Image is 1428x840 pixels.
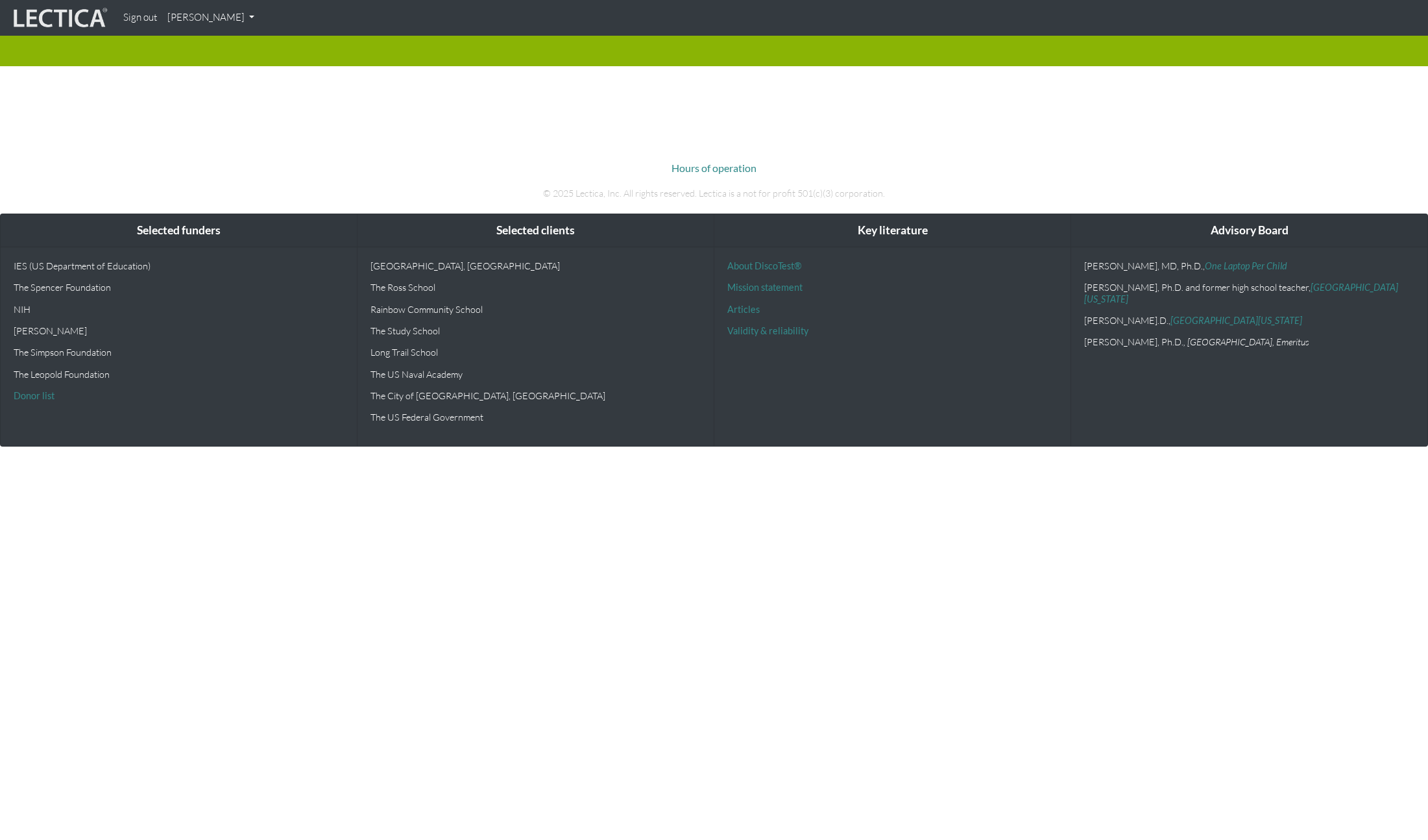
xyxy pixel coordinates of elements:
[14,390,54,401] a: Donor list
[118,5,162,31] a: Sign out
[370,369,701,380] p: The US Naval Academy
[1084,260,1414,271] p: [PERSON_NAME], MD, Ph.D.,
[1084,282,1414,304] p: [PERSON_NAME], Ph.D. and former high school teacher,
[370,390,701,401] p: The City of [GEOGRAPHIC_DATA], [GEOGRAPHIC_DATA]
[714,214,1071,247] div: Key literature
[727,260,801,271] a: About DiscoTest®
[14,260,344,271] p: IES (US Department of Education)
[370,325,701,336] p: The Study School
[1,214,357,247] div: Selected funders
[14,369,344,380] p: The Leopold Foundation
[370,412,701,423] p: The US Federal Government
[370,282,701,293] p: The Ross School
[1183,336,1309,347] em: , [GEOGRAPHIC_DATA], Emeritus
[14,347,344,358] p: The Simpson Foundation
[370,260,701,271] p: [GEOGRAPHIC_DATA], [GEOGRAPHIC_DATA]
[1170,315,1302,326] a: [GEOGRAPHIC_DATA][US_STATE]
[1084,282,1398,304] a: [GEOGRAPHIC_DATA][US_STATE]
[1084,315,1414,326] p: [PERSON_NAME].D.,
[727,282,803,293] a: Mission statement
[14,282,344,293] p: The Spencer Foundation
[370,304,701,315] p: Rainbow Community School
[162,5,260,31] a: [PERSON_NAME]
[672,162,756,174] a: Hours of operation
[10,6,108,31] img: lecticalive
[370,347,701,358] p: Long Trail School
[727,325,808,336] a: Validity & reliability
[1205,260,1287,271] a: One Laptop Per Child
[727,304,760,315] a: Articles
[14,325,344,336] p: [PERSON_NAME]
[1084,336,1414,347] p: [PERSON_NAME], Ph.D.
[14,304,344,315] p: NIH
[357,214,714,247] div: Selected clients
[1071,214,1427,247] div: Advisory Board
[354,186,1074,201] p: © 2025 Lectica, Inc. All rights reserved. Lectica is a not for profit 501(c)(3) corporation.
